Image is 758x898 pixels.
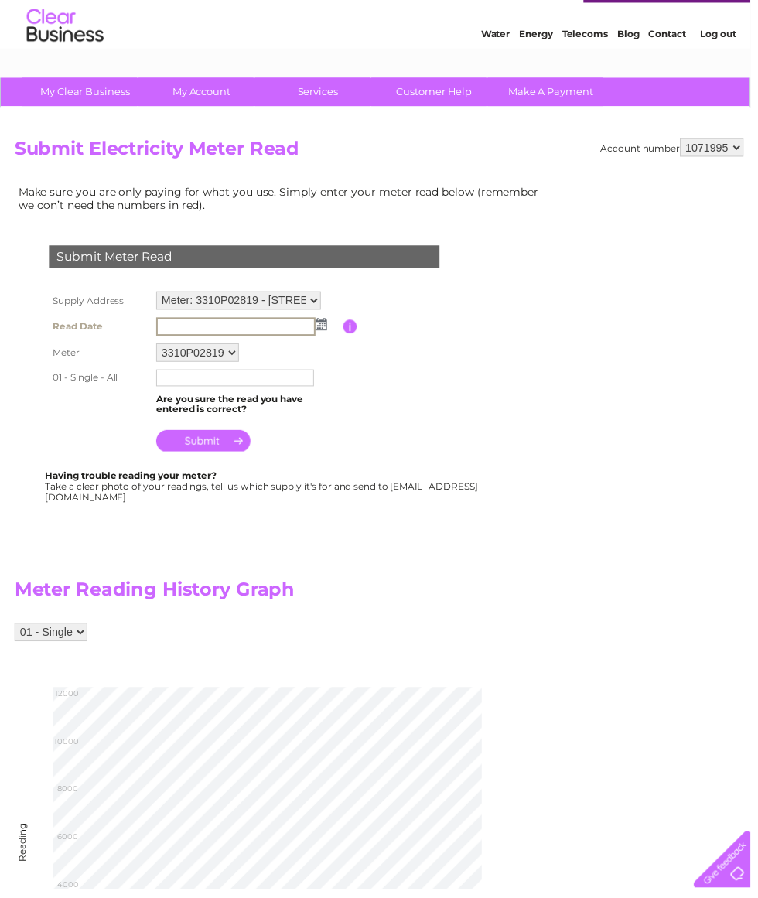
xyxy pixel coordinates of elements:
a: Energy [524,66,558,77]
div: Take a clear photo of your readings, tell us which supply it's for and send to [EMAIL_ADDRESS][DO... [46,476,485,508]
a: Telecoms [568,66,614,77]
a: Make A Payment [493,80,620,108]
a: My Clear Business [22,80,150,108]
div: Clear Business is a trading name of Verastar Limited (registered in [GEOGRAPHIC_DATA] No. 3667643... [15,9,746,75]
img: logo.png [26,40,105,87]
a: 0333 014 3131 [466,8,573,27]
a: Customer Help [375,80,503,108]
img: ... [319,323,330,335]
th: 01 - Single - All [46,370,154,395]
th: Read Date [46,318,154,344]
th: Supply Address [46,292,154,318]
td: Are you sure the read you have entered is correct? [154,395,347,425]
b: Having trouble reading your meter? [46,476,219,487]
td: Make sure you are only paying for what you use. Simply enter your meter read below (remember we d... [15,185,556,217]
div: Account number [606,141,751,159]
a: Log out [707,66,743,77]
a: Services [258,80,385,108]
div: Reading [18,855,29,871]
h2: Submit Electricity Meter Read [15,141,751,170]
th: Meter [46,344,154,370]
a: Contact [655,66,693,77]
a: Blog [623,66,646,77]
a: Water [486,66,515,77]
input: Submit [158,435,253,457]
input: Information [347,324,361,338]
a: My Account [140,80,268,108]
h2: Meter Reading History Graph [15,586,556,615]
div: Submit Meter Read [50,249,444,272]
